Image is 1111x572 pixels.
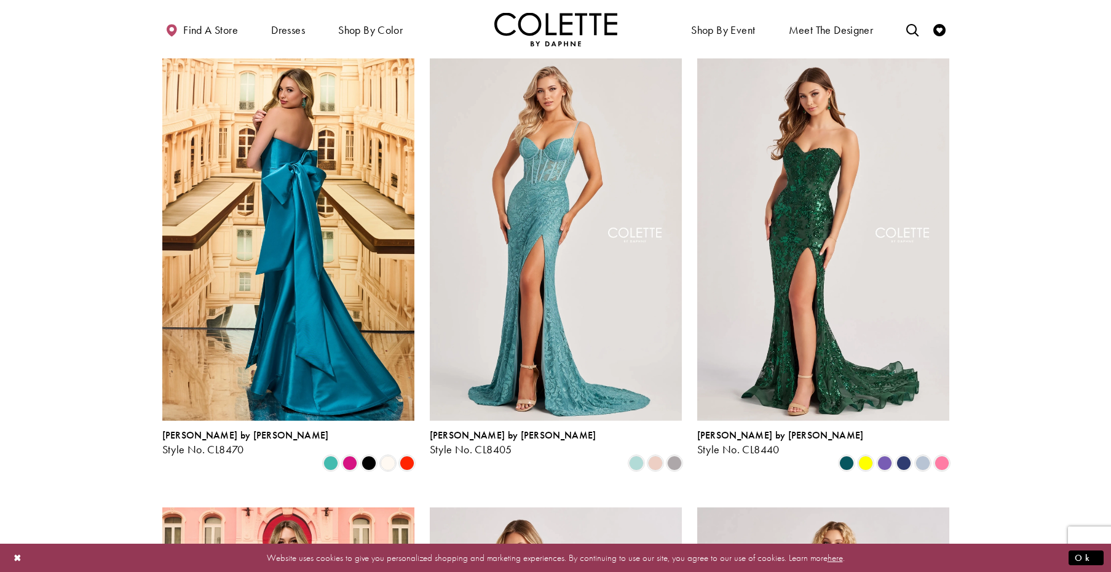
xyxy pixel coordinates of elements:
a: Toggle search [903,12,922,46]
a: here [828,551,843,563]
div: Colette by Daphne Style No. CL8470 [162,430,329,456]
span: [PERSON_NAME] by [PERSON_NAME] [430,429,596,442]
span: Dresses [268,12,308,46]
i: Rose [648,456,663,471]
i: Fuchsia [342,456,357,471]
i: Black [362,456,376,471]
span: Find a store [183,24,238,36]
a: Visit Colette by Daphne Style No. CL8440 Page [697,54,949,420]
i: Ice Blue [915,456,930,471]
span: Shop By Event [688,12,758,46]
i: Spruce [839,456,854,471]
span: Dresses [271,24,305,36]
i: Sea Glass [629,456,644,471]
a: Visit Colette by Daphne Style No. CL8470 Page [162,54,414,420]
a: Meet the designer [786,12,877,46]
i: Cotton Candy [935,456,949,471]
i: Smoke [667,456,682,471]
button: Submit Dialog [1069,550,1104,565]
span: Shop by color [338,24,403,36]
a: Visit Home Page [494,12,617,46]
i: Diamond White [381,456,395,471]
span: Shop by color [335,12,406,46]
i: Navy Blue [896,456,911,471]
span: [PERSON_NAME] by [PERSON_NAME] [162,429,329,442]
i: Yellow [858,456,873,471]
span: Shop By Event [691,24,755,36]
i: Violet [877,456,892,471]
div: Colette by Daphne Style No. CL8440 [697,430,864,456]
a: Visit Colette by Daphne Style No. CL8405 Page [430,54,682,420]
a: Check Wishlist [930,12,949,46]
span: Style No. CL8440 [697,442,780,456]
span: Style No. CL8405 [430,442,512,456]
button: Close Dialog [7,547,28,568]
p: Website uses cookies to give you personalized shopping and marketing experiences. By continuing t... [89,549,1022,566]
img: Colette by Daphne [494,12,617,46]
a: Find a store [162,12,241,46]
span: Style No. CL8470 [162,442,244,456]
i: Turquoise [323,456,338,471]
span: Meet the designer [789,24,874,36]
div: Colette by Daphne Style No. CL8405 [430,430,596,456]
i: Scarlet [400,456,414,471]
span: [PERSON_NAME] by [PERSON_NAME] [697,429,864,442]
